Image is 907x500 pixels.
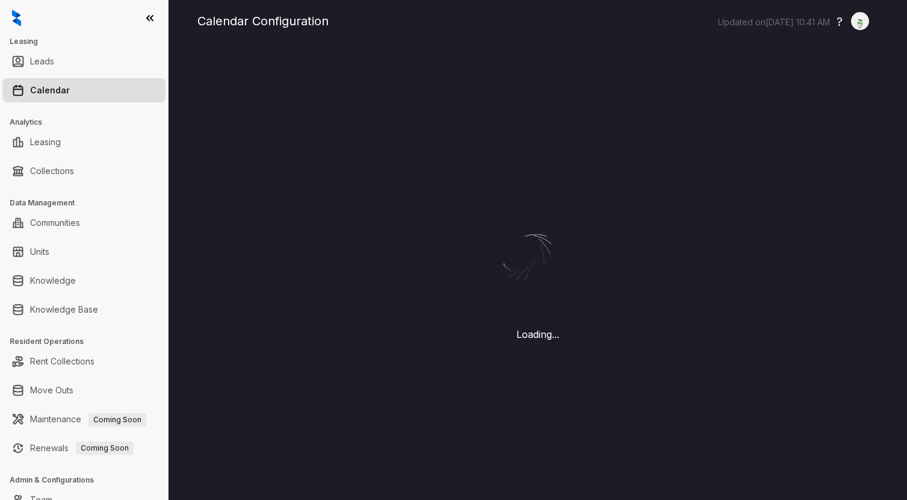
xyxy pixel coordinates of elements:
a: Knowledge [30,269,76,293]
a: Collections [30,159,74,183]
img: logo [12,10,21,27]
img: Loader [478,208,598,328]
li: Units [2,240,166,264]
span: Coming Soon [76,442,134,455]
button: ? [837,13,843,31]
li: Maintenance [2,407,166,431]
li: Leasing [2,130,166,154]
h3: Leasing [10,36,168,47]
img: UserAvatar [852,15,868,28]
li: Knowledge Base [2,298,166,322]
li: Move Outs [2,378,166,402]
a: Leads [30,49,54,73]
a: Communities [30,211,80,235]
h3: Analytics [10,117,168,128]
li: Renewals [2,436,166,460]
li: Communities [2,211,166,235]
a: Leasing [30,130,61,154]
a: Move Outs [30,378,73,402]
li: Collections [2,159,166,183]
h3: Admin & Configurations [10,475,168,486]
h3: Data Management [10,198,168,208]
div: Loading... [516,328,559,340]
div: Calendar Configuration [197,12,878,30]
p: Updated on [DATE] 10:41 AM [718,16,830,28]
a: Knowledge Base [30,298,98,322]
li: Knowledge [2,269,166,293]
a: Rent Collections [30,349,94,373]
li: Rent Collections [2,349,166,373]
a: Units [30,240,49,264]
li: Leads [2,49,166,73]
span: Coming Soon [88,413,146,427]
a: Calendar [30,78,70,102]
a: RenewalsComing Soon [30,436,134,460]
li: Calendar [2,78,166,102]
h3: Resident Operations [10,336,168,347]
